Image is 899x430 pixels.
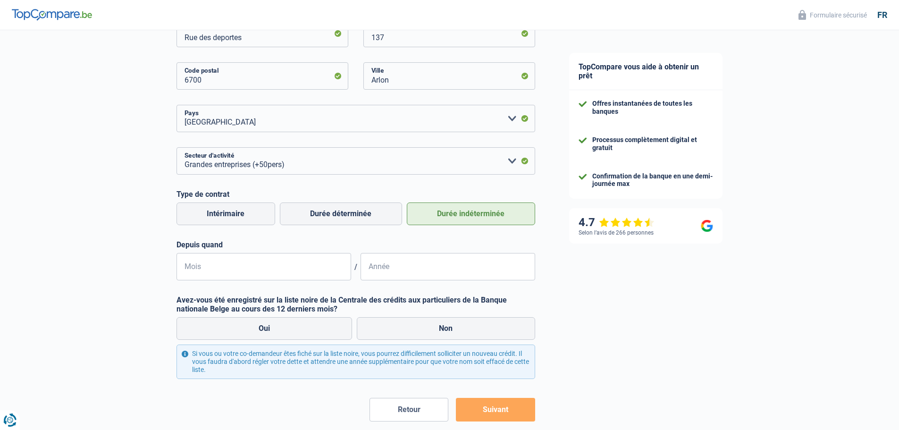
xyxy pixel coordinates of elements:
[351,262,361,271] span: /
[176,190,535,199] label: Type de contrat
[176,295,535,313] label: Avez-vous été enregistré sur la liste noire de la Centrale des crédits aux particuliers de la Ban...
[370,398,448,422] button: Retour
[592,100,713,116] div: Offres instantanées de toutes les banques
[176,240,535,249] label: Depuis quand
[280,202,402,225] label: Durée déterminée
[357,317,535,340] label: Non
[579,229,654,236] div: Selon l’avis de 266 personnes
[12,9,92,20] img: TopCompare Logo
[361,253,535,280] input: AAAA
[176,253,351,280] input: MM
[407,202,535,225] label: Durée indéterminée
[176,202,275,225] label: Intérimaire
[579,216,655,229] div: 4.7
[592,136,713,152] div: Processus complètement digital et gratuit
[176,317,353,340] label: Oui
[793,7,873,23] button: Formulaire sécurisé
[592,172,713,188] div: Confirmation de la banque en une demi-journée max
[877,10,887,20] div: fr
[176,345,535,379] div: Si vous ou votre co-demandeur êtes fiché sur la liste noire, vous pourrez difficilement sollicite...
[456,398,535,422] button: Suivant
[569,53,723,90] div: TopCompare vous aide à obtenir un prêt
